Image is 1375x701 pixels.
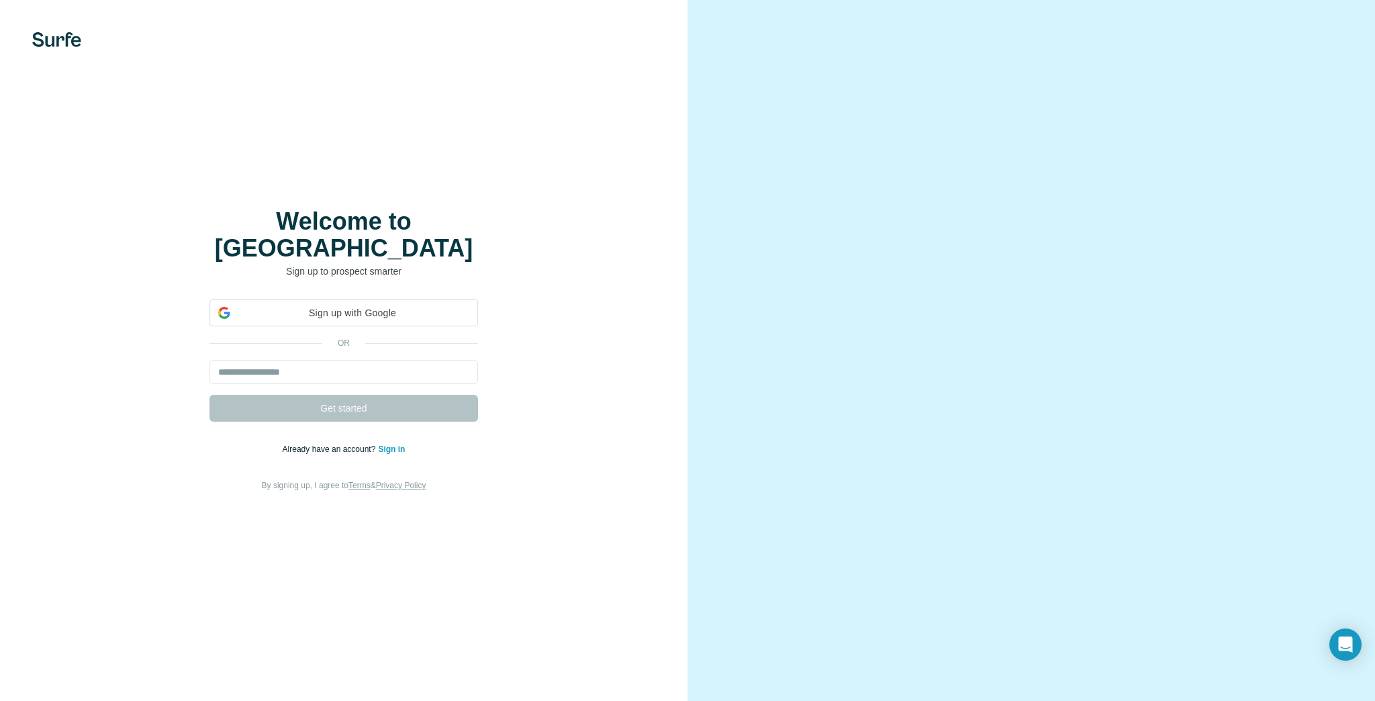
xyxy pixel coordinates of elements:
[348,481,371,490] a: Terms
[283,445,379,454] span: Already have an account?
[378,445,405,454] a: Sign in
[209,208,478,262] h1: Welcome to [GEOGRAPHIC_DATA]
[1329,628,1362,661] div: Open Intercom Messenger
[32,32,81,47] img: Surfe's logo
[236,306,469,320] span: Sign up with Google
[376,481,426,490] a: Privacy Policy
[209,299,478,326] div: Sign up with Google
[209,265,478,278] p: Sign up to prospect smarter
[262,481,426,490] span: By signing up, I agree to &
[322,337,365,349] p: or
